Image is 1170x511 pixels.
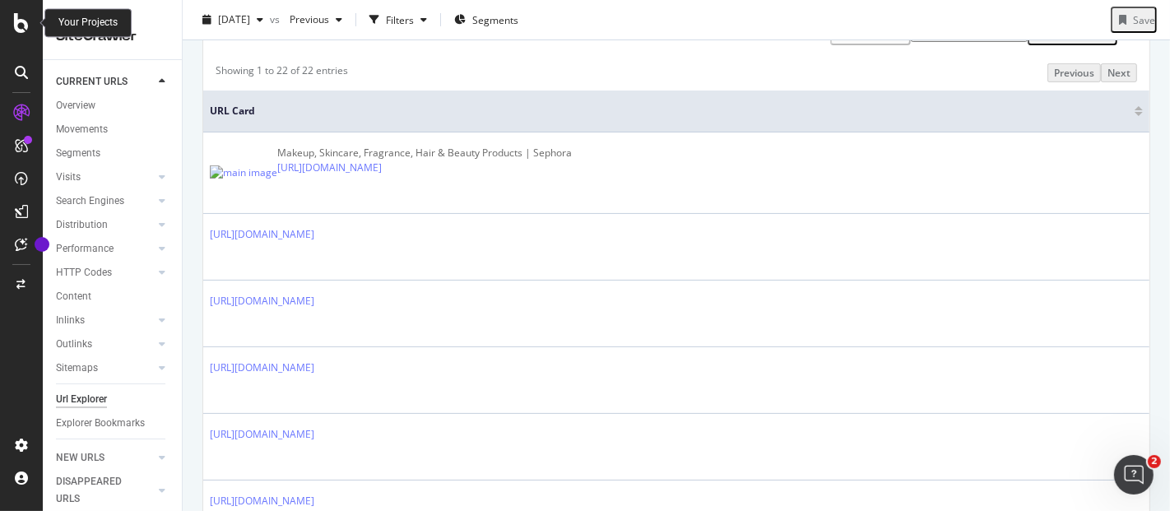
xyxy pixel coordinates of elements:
span: 2025 Aug. 12th [218,12,250,26]
div: Performance [56,240,114,258]
button: Previous [283,7,349,33]
span: Segments [472,12,518,26]
div: Explorer Bookmarks [56,415,145,432]
a: Inlinks [56,312,154,329]
div: CURRENT URLS [56,73,128,91]
a: Movements [56,121,170,138]
a: [URL][DOMAIN_NAME] [210,294,314,308]
a: Explorer Bookmarks [56,415,170,432]
a: Url Explorer [56,391,170,408]
a: Content [56,288,170,305]
button: Previous [1047,63,1101,82]
div: Movements [56,121,108,138]
a: HTTP Codes [56,264,154,281]
a: [URL][DOMAIN_NAME] [210,227,314,241]
a: Performance [56,240,154,258]
a: [URL][DOMAIN_NAME] [210,494,314,508]
div: Filters [386,12,414,26]
button: Segments [448,7,525,33]
div: Save [1133,12,1155,26]
span: Previous [283,12,329,26]
a: [URL][DOMAIN_NAME] [277,160,382,174]
div: Your Projects [58,16,118,30]
img: main image [210,165,277,180]
div: DISAPPEARED URLS [56,473,139,508]
a: NEW URLS [56,449,154,467]
a: Overview [56,97,170,114]
span: 2 [1148,455,1161,468]
div: Search Engines [56,193,124,210]
a: Outlinks [56,336,154,353]
button: [DATE] [196,7,270,33]
div: Visits [56,169,81,186]
a: DISAPPEARED URLS [56,473,154,508]
a: [URL][DOMAIN_NAME] [210,360,314,374]
div: HTTP Codes [56,264,112,281]
a: Distribution [56,216,154,234]
button: Next [1101,63,1137,82]
div: Overview [56,97,95,114]
div: Showing 1 to 22 of 22 entries [216,63,348,82]
div: Tooltip anchor [35,237,49,252]
div: Previous [1054,66,1094,80]
a: Visits [56,169,154,186]
span: vs [270,12,283,26]
div: Segments [56,145,100,162]
div: Sitemaps [56,360,98,377]
div: Outlinks [56,336,92,353]
a: Search Engines [56,193,154,210]
div: NEW URLS [56,449,104,467]
button: Save [1111,7,1157,33]
a: [URL][DOMAIN_NAME] [210,427,314,441]
button: Filters [363,7,434,33]
a: Segments [56,145,170,162]
span: URL Card [210,104,1131,118]
div: Url Explorer [56,391,107,408]
a: Sitemaps [56,360,154,377]
div: Content [56,288,91,305]
div: Inlinks [56,312,85,329]
div: Makeup, Skincare, Fragrance, Hair & Beauty Products | Sephora [277,146,572,160]
a: CURRENT URLS [56,73,154,91]
iframe: Intercom live chat [1114,455,1154,495]
div: Distribution [56,216,108,234]
div: Next [1107,66,1131,80]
